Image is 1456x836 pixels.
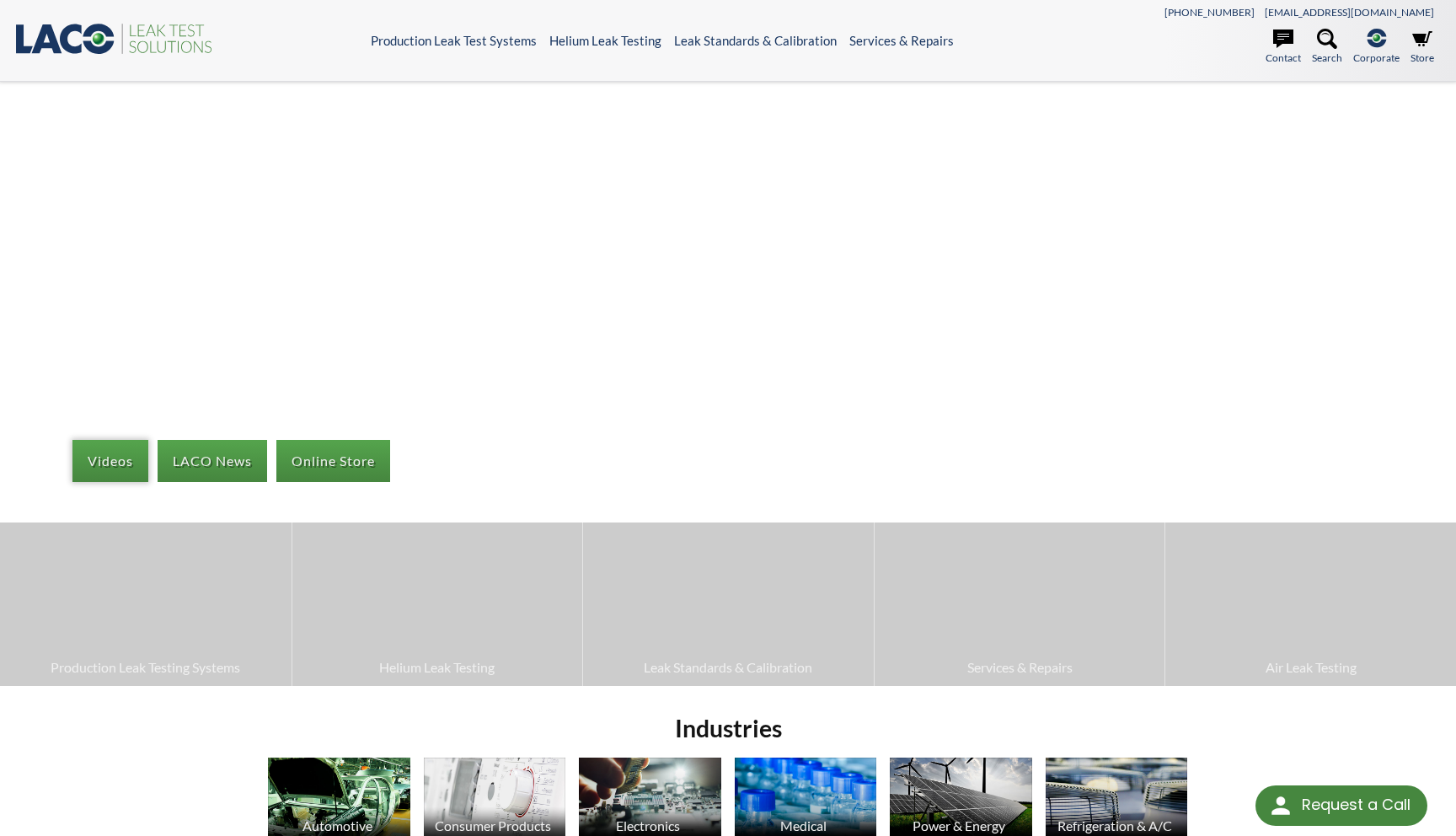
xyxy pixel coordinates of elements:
div: Request a Call [1302,785,1410,824]
span: Helium Leak Testing [301,656,575,678]
a: [PHONE_NUMBER] [1164,6,1255,19]
span: Corporate [1353,50,1400,66]
a: [EMAIL_ADDRESS][DOMAIN_NAME] [1265,6,1434,19]
a: Leak Standards & Calibration [674,33,837,48]
a: LACO News [158,440,267,482]
div: Request a Call [1255,785,1427,826]
a: Leak Standards & Calibration [583,522,874,685]
a: Production Leak Test Systems [371,33,537,48]
div: Refrigeration & A/C [1043,817,1186,833]
a: Contact [1266,29,1301,66]
a: Videos [72,440,148,482]
a: Helium Leak Testing [292,522,583,685]
a: Online Store [276,440,390,482]
div: Medical [732,817,875,833]
a: Search [1312,29,1342,66]
h2: Industries [261,713,1194,744]
div: Automotive [265,817,409,833]
div: Power & Energy [887,817,1030,833]
span: Services & Repairs [883,656,1157,678]
span: Air Leak Testing [1174,656,1448,678]
a: Services & Repairs [875,522,1165,685]
span: Production Leak Testing Systems [8,656,283,678]
a: Helium Leak Testing [549,33,661,48]
a: Air Leak Testing [1165,522,1456,685]
span: Leak Standards & Calibration [591,656,865,678]
div: Consumer Products [421,817,565,833]
a: Services & Repairs [849,33,954,48]
div: Electronics [576,817,720,833]
a: Store [1410,29,1434,66]
img: round button [1267,792,1294,819]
